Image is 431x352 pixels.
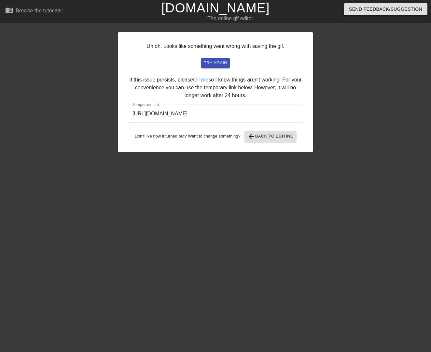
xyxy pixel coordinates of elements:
span: Send Feedback/Suggestion [349,5,422,13]
a: Browse the tutorials! [5,6,63,16]
span: try again [204,59,227,67]
span: menu_book [5,6,13,14]
span: Back to Editing [247,133,294,140]
div: Browse the tutorials! [16,8,63,13]
span: arrow_back [247,133,255,140]
button: try again [201,58,230,68]
a: [DOMAIN_NAME] [161,1,270,15]
div: Uh oh. Looks like something went wrong with saving the gif. If this issue persists, please so I k... [118,32,313,152]
input: bare [128,105,303,123]
div: The online gif editor [147,15,313,22]
div: Don't like how it turned out? Want to change something? [128,131,303,142]
button: Back to Editing [245,131,297,142]
button: Send Feedback/Suggestion [344,3,427,15]
a: tell me [193,77,208,82]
